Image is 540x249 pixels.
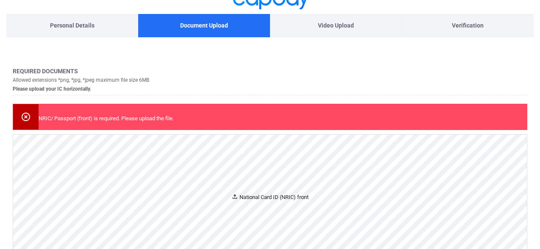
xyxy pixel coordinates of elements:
[231,193,309,202] div: National Card ID (NRIC) front
[39,114,174,123] p: NRIC/ Passport (front) is required. Please upload the file.
[452,21,484,30] p: Verification
[13,76,149,84] h5: Allowed extensions *png, *jpg, *jpeg maximum file size 6MB
[318,21,354,30] p: Video Upload
[13,85,149,93] h5: Please upload your IC horizontally.
[180,21,228,30] p: Document Upload
[13,67,149,75] h5: Required documents
[50,21,95,30] p: Personal Details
